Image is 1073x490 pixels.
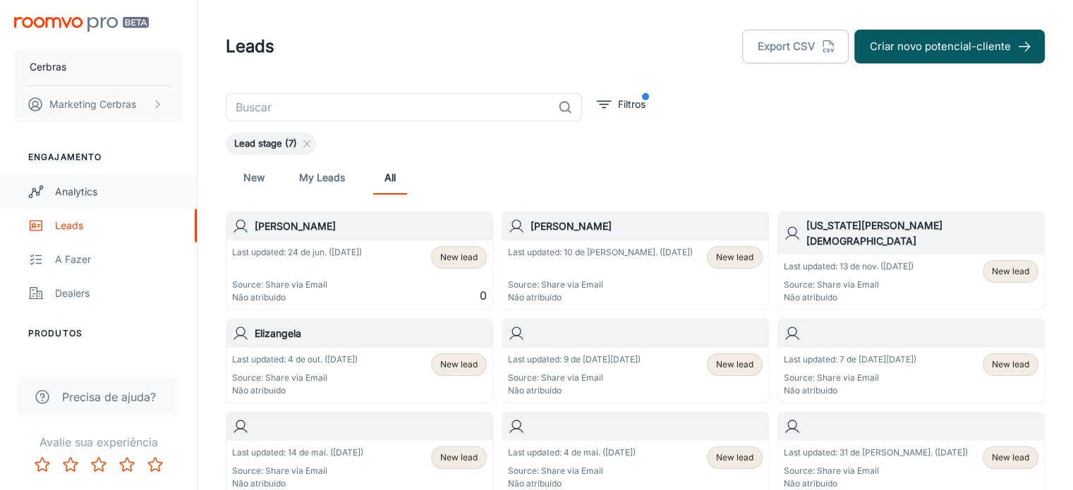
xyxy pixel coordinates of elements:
p: Source: Share via Email [784,372,916,384]
button: Marketing Cerbras [14,86,183,123]
p: Source: Share via Email [784,278,914,291]
p: Não atribuído [508,291,693,304]
p: Não atribuído [232,291,362,304]
p: Não atribuído [784,291,914,304]
h6: [PERSON_NAME] [255,219,487,234]
a: New [237,161,271,195]
p: Last updated: 13 de nov. ([DATE]) [784,260,914,273]
p: Marketing Cerbras [49,97,136,112]
p: Source: Share via Email [232,465,363,477]
button: Rate 1 star [28,451,56,479]
p: Source: Share via Email [784,465,968,477]
button: Rate 5 star [141,451,169,479]
span: New lead [716,251,753,264]
p: Source: Share via Email [232,372,358,384]
span: New lead [440,358,478,371]
h1: Leads [226,34,274,59]
button: Export CSV [742,30,849,63]
span: New lead [992,358,1029,371]
a: Last updated: 7 de [DATE][DATE])Source: Share via EmailNão atribuídoNew lead [777,319,1045,403]
span: New lead [992,451,1029,464]
a: ElizangelaLast updated: 4 de out. ([DATE])Source: Share via EmailNão atribuídoNew lead [226,319,493,403]
a: My Leads [299,161,345,195]
p: Não atribuído [784,384,916,397]
p: Filtros [618,97,645,112]
div: 0 [431,246,487,304]
div: Lead stage (7) [226,133,316,155]
div: A fazer [55,252,183,267]
h6: [US_STATE][PERSON_NAME][DEMOGRAPHIC_DATA] [806,218,1038,249]
p: Source: Share via Email [232,278,362,291]
a: [US_STATE][PERSON_NAME][DEMOGRAPHIC_DATA]Last updated: 13 de nov. ([DATE])Source: Share via Email... [777,212,1045,310]
p: Cerbras [30,59,66,75]
p: Não atribuído [508,477,636,490]
p: Não atribuído [508,384,641,397]
p: Last updated: 7 de [DATE][DATE]) [784,353,916,366]
a: Last updated: 9 de [DATE][DATE])Source: Share via EmailNão atribuídoNew lead [502,319,769,403]
p: Last updated: 31 de [PERSON_NAME]. ([DATE]) [784,446,968,459]
p: Last updated: 9 de [DATE][DATE]) [508,353,641,366]
p: Não atribuído [232,477,363,490]
p: Last updated: 24 de jun. ([DATE]) [232,246,362,259]
div: Meus Produtos [55,360,183,376]
p: Source: Share via Email [508,372,641,384]
span: Precisa de ajuda? [62,388,156,405]
span: New lead [992,265,1029,278]
p: Last updated: 4 de out. ([DATE]) [232,353,358,366]
a: [PERSON_NAME]Last updated: 24 de jun. ([DATE])Source: Share via EmailNão atribuídoNew lead0 [226,212,493,310]
p: Não atribuído [784,477,968,490]
div: Leads [55,218,183,233]
button: Criar novo potencial-cliente [854,30,1045,63]
p: Last updated: 4 de mai. ([DATE]) [508,446,636,459]
button: Rate 3 star [85,451,113,479]
input: Buscar [226,93,552,121]
a: All [373,161,407,195]
span: New lead [716,451,753,464]
span: New lead [440,451,478,464]
button: filter [593,93,649,116]
p: Last updated: 10 de [PERSON_NAME]. ([DATE]) [508,246,693,259]
p: Source: Share via Email [508,465,636,477]
img: Roomvo PRO Beta [14,17,149,32]
h6: [PERSON_NAME] [531,219,763,234]
h6: Elizangela [255,326,487,341]
p: Source: Share via Email [508,278,693,291]
div: Dealers [55,286,183,301]
span: New lead [716,358,753,371]
span: Lead stage (7) [226,137,305,151]
p: Avalie sua experiência [11,434,186,451]
button: Rate 4 star [113,451,141,479]
p: Last updated: 14 de mai. ([DATE]) [232,446,363,459]
button: Cerbras [14,49,183,85]
span: New lead [440,251,478,264]
button: Rate 2 star [56,451,85,479]
p: Não atribuído [232,384,358,397]
a: [PERSON_NAME]Last updated: 10 de [PERSON_NAME]. ([DATE])Source: Share via EmailNão atribuídoNew lead [502,212,769,310]
div: Analytics [55,184,183,200]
